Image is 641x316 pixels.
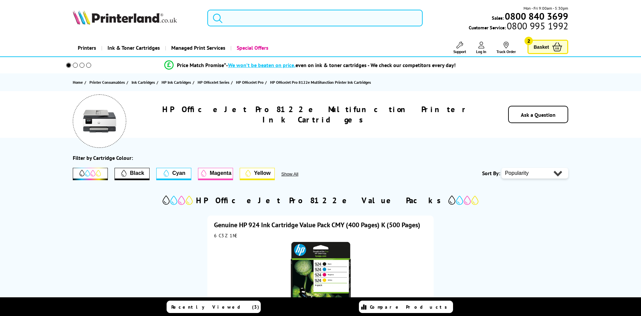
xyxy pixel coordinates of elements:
[533,42,549,51] span: Basket
[214,221,420,229] a: Genuine HP 924 Ink Cartridge Value Pack CMY (400 Pages) K (500 Pages)
[115,168,150,180] button: Filter by Black
[281,172,316,177] button: Show All
[476,49,486,54] span: Log In
[108,39,160,56] span: Ink & Toner Cartridges
[73,39,101,56] a: Printers
[196,195,445,206] h2: HP OfficeJet Pro 8122e Value Packs
[156,168,191,180] button: Cyan
[165,39,230,56] a: Managed Print Services
[132,79,155,86] span: Ink Cartridges
[146,104,483,125] h1: HP OfficeJet Pro 8122e Multifunction Printer Ink Cartridges
[527,40,568,54] a: Basket 2
[210,170,231,176] span: Magenta
[198,168,233,180] button: Magenta
[270,80,371,85] span: HP OfficeJet Pro 8122e Multifunction Printer Ink Cartridges
[198,79,229,86] span: HP OfficeJet Series
[240,168,275,180] button: Yellow
[469,23,568,31] span: Customer Service:
[162,79,193,86] a: HP Ink Cartridges
[130,170,144,176] span: Black
[505,10,568,22] b: 0800 840 3699
[89,79,125,86] span: Printer Consumables
[521,111,556,118] a: Ask a Question
[73,154,133,161] div: Filter by Cartridge Colour:
[198,79,231,86] a: HP OfficeJet Series
[162,79,191,86] span: HP Ink Cartridges
[228,62,295,68] span: We won’t be beaten on price,
[171,304,259,310] span: Recently Viewed (3)
[496,42,516,54] a: Track Order
[523,5,568,11] span: Mon - Fri 9:00am - 5:30pm
[230,39,273,56] a: Special Offers
[214,233,427,239] div: 6C3Z1NE
[254,170,271,176] span: Yellow
[89,79,127,86] a: Printer Consumables
[226,62,456,68] div: - even on ink & toner cartridges - We check our competitors every day!
[453,49,466,54] span: Support
[476,42,486,54] a: Log In
[177,62,226,68] span: Price Match Promise*
[482,170,500,177] span: Sort By:
[132,79,157,86] a: Ink Cartridges
[57,59,563,71] li: modal_Promise
[101,39,165,56] a: Ink & Toner Cartridges
[370,304,451,310] span: Compare Products
[504,13,568,19] a: 0800 840 3699
[453,42,466,54] a: Support
[236,79,263,86] span: HP OfficeJet Pro
[359,301,453,313] a: Compare Products
[73,10,199,26] a: Printerland Logo
[236,79,265,86] a: HP OfficeJet Pro
[524,37,533,45] span: 2
[83,104,116,138] img: HP OfficeJet Pro 8122e Multifunction Printer Ink Cartridges
[172,170,185,176] span: Cyan
[167,301,261,313] a: Recently Viewed (3)
[73,10,177,25] img: Printerland Logo
[492,15,504,21] span: Sales:
[73,79,84,86] a: Home
[506,23,568,29] span: 0800 995 1992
